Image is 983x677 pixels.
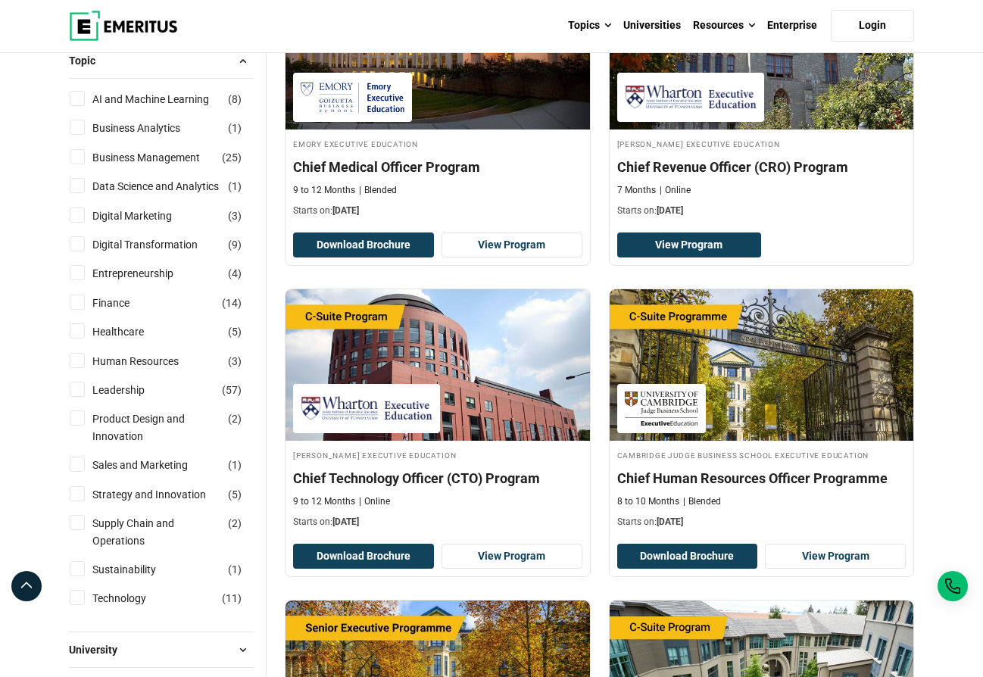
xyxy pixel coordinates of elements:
[610,289,914,536] a: Human Resources Course by Cambridge Judge Business School Executive Education - September 18, 202...
[617,204,907,217] p: Starts on:
[92,236,228,253] a: Digital Transformation
[293,544,434,569] button: Download Brochure
[617,158,907,176] h4: Chief Revenue Officer (CRO) Program
[232,563,238,576] span: 1
[92,486,236,503] a: Strategy and Innovation
[92,353,209,370] a: Human Resources
[69,638,254,661] button: University
[332,205,359,216] span: [DATE]
[92,515,251,549] a: Supply Chain and Operations
[228,515,242,532] span: ( )
[222,295,242,311] span: ( )
[293,448,582,461] h4: [PERSON_NAME] Executive Education
[69,52,108,69] span: Topic
[332,516,359,527] span: [DATE]
[660,184,691,197] p: Online
[228,457,242,473] span: ( )
[293,495,355,508] p: 9 to 12 Months
[228,561,242,578] span: ( )
[293,184,355,197] p: 9 to 12 Months
[683,495,721,508] p: Blended
[617,232,762,258] a: View Program
[222,149,242,166] span: ( )
[232,517,238,529] span: 2
[301,80,404,114] img: Emory Executive Education
[92,120,211,136] a: Business Analytics
[232,239,238,251] span: 9
[232,413,238,425] span: 2
[222,590,242,607] span: ( )
[228,178,242,195] span: ( )
[92,295,160,311] a: Finance
[226,592,238,604] span: 11
[92,561,186,578] a: Sustainability
[293,469,582,488] h4: Chief Technology Officer (CTO) Program
[228,236,242,253] span: ( )
[69,49,254,72] button: Topic
[293,232,434,258] button: Download Brochure
[92,149,230,166] a: Business Management
[232,488,238,501] span: 5
[228,120,242,136] span: ( )
[228,207,242,224] span: ( )
[610,289,914,441] img: Chief Human Resources Officer Programme | Online Human Resources Course
[232,326,238,338] span: 5
[359,495,390,508] p: Online
[617,184,656,197] p: 7 Months
[765,544,906,569] a: View Program
[657,516,683,527] span: [DATE]
[286,289,590,536] a: Technology Course by Wharton Executive Education - September 18, 2025 Wharton Executive Education...
[232,267,238,279] span: 4
[228,353,242,370] span: ( )
[359,184,397,197] p: Blended
[92,265,204,282] a: Entrepreneurship
[92,178,249,195] a: Data Science and Analytics
[222,382,242,398] span: ( )
[625,392,698,426] img: Cambridge Judge Business School Executive Education
[831,10,914,42] a: Login
[228,265,242,282] span: ( )
[228,91,242,108] span: ( )
[92,91,239,108] a: AI and Machine Learning
[617,495,679,508] p: 8 to 10 Months
[617,516,907,529] p: Starts on:
[92,207,202,224] a: Digital Marketing
[92,457,218,473] a: Sales and Marketing
[657,205,683,216] span: [DATE]
[228,323,242,340] span: ( )
[286,289,590,441] img: Chief Technology Officer (CTO) Program | Online Technology Course
[226,297,238,309] span: 14
[232,122,238,134] span: 1
[293,204,582,217] p: Starts on:
[442,544,582,569] a: View Program
[232,93,238,105] span: 8
[617,469,907,488] h4: Chief Human Resources Officer Programme
[293,158,582,176] h4: Chief Medical Officer Program
[69,641,130,658] span: University
[228,486,242,503] span: ( )
[617,544,758,569] button: Download Brochure
[226,384,238,396] span: 57
[293,516,582,529] p: Starts on:
[442,232,582,258] a: View Program
[617,137,907,150] h4: [PERSON_NAME] Executive Education
[92,410,251,445] a: Product Design and Innovation
[228,410,242,427] span: ( )
[92,323,174,340] a: Healthcare
[617,448,907,461] h4: Cambridge Judge Business School Executive Education
[232,355,238,367] span: 3
[293,137,582,150] h4: Emory Executive Education
[232,180,238,192] span: 1
[92,590,176,607] a: Technology
[232,210,238,222] span: 3
[301,392,432,426] img: Wharton Executive Education
[92,382,175,398] a: Leadership
[232,459,238,471] span: 1
[226,151,238,164] span: 25
[625,80,757,114] img: Wharton Executive Education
